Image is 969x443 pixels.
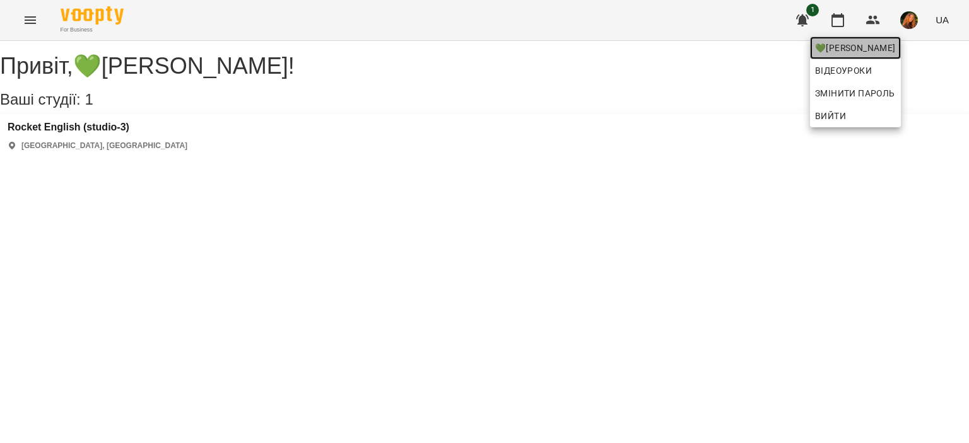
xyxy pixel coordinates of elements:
span: 💚[PERSON_NAME] [815,40,896,55]
a: Змінити пароль [810,82,901,105]
a: 💚[PERSON_NAME] [810,37,901,59]
a: Відеоуроки [810,59,877,82]
span: Змінити пароль [815,86,896,101]
span: Вийти [815,108,846,124]
span: Відеоуроки [815,63,872,78]
button: Вийти [810,105,901,127]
